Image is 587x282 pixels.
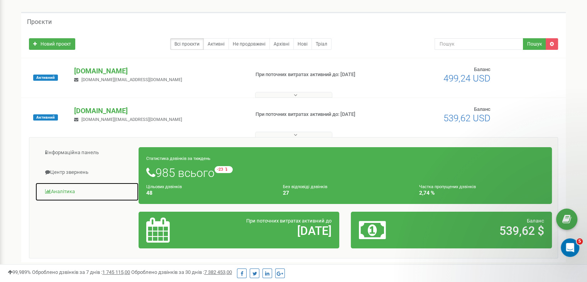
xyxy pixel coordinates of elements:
a: Аналiтика [35,182,139,201]
span: Баланс [527,218,544,224]
a: Всі проєкти [170,38,204,50]
small: Цільових дзвінків [146,184,182,189]
a: Не продовжені [228,38,270,50]
u: 7 382 453,00 [204,269,232,275]
a: Інформаційна панель [35,143,139,162]
p: При поточних витратах активний до: [DATE] [255,71,379,78]
span: 5 [577,238,583,245]
a: Нові [293,38,312,50]
h4: 48 [146,190,271,196]
span: Активний [33,114,58,121]
a: Активні [203,38,229,50]
iframe: Intercom live chat [561,238,579,257]
a: Тріал [311,38,332,50]
input: Пошук [435,38,523,50]
span: Оброблено дзвінків за 7 днів : [32,269,130,275]
p: [DOMAIN_NAME] [74,106,243,116]
span: [DOMAIN_NAME][EMAIL_ADDRESS][DOMAIN_NAME] [81,117,182,122]
h2: [DATE] [212,224,332,237]
p: При поточних витратах активний до: [DATE] [255,111,379,118]
span: Оброблено дзвінків за 30 днів : [131,269,232,275]
p: [DOMAIN_NAME] [74,66,243,76]
span: Баланс [474,66,491,72]
span: Активний [33,75,58,81]
span: [DOMAIN_NAME][EMAIL_ADDRESS][DOMAIN_NAME] [81,77,182,82]
h2: 539,62 $ [425,224,544,237]
a: Новий проєкт [29,38,75,50]
u: 1 745 115,00 [102,269,130,275]
small: Частка пропущених дзвінків [419,184,476,189]
h4: 27 [283,190,408,196]
a: Центр звернень [35,163,139,182]
span: 499,24 USD [443,73,491,84]
span: 539,62 USD [443,113,491,124]
button: Пошук [523,38,546,50]
h4: 2,74 % [419,190,544,196]
small: -23 [215,166,233,173]
small: Без відповіді дзвінків [283,184,327,189]
h1: 985 всього [146,166,544,179]
small: Статистика дзвінків за тиждень [146,156,210,161]
a: Архівні [269,38,294,50]
h5: Проєкти [27,19,52,25]
span: При поточних витратах активний до [246,218,332,224]
span: 99,989% [8,269,31,275]
span: Баланс [474,106,491,112]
